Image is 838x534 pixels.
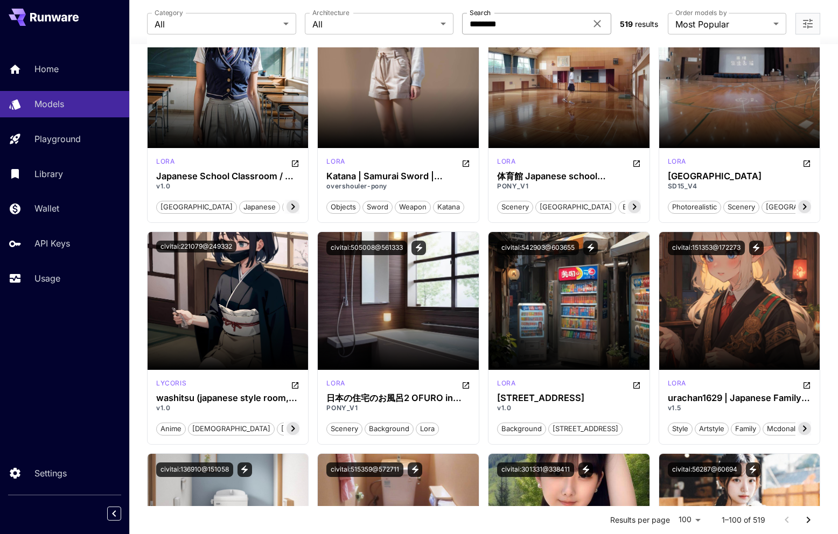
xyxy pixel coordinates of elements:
span: artstyle [695,424,728,434]
h3: Japanese School Classroom / 日本の学校教室 [156,171,300,181]
span: lora [416,424,438,434]
button: civitai:221079@249332 [156,241,236,252]
p: Library [34,167,63,180]
div: SD 1.5 [156,378,186,391]
button: objects [326,200,360,214]
div: Pony [497,157,515,170]
button: photorealistic [668,200,721,214]
p: overshouler-pony [326,181,470,191]
p: lora [326,157,345,166]
span: katana [434,202,464,213]
label: Order models by [675,8,727,17]
span: japanese [240,202,280,213]
button: View trigger words [578,462,593,477]
button: Open in CivitAI [632,157,641,170]
button: mcdonald [763,421,804,435]
button: anime [156,421,186,435]
h3: washitsu (japanese style room, with shouji and [PERSON_NAME]) [156,393,300,403]
h3: 日本の住宅のお風呂2 OFURO in Japanese Houses 2 / PONY [326,393,470,403]
button: [GEOGRAPHIC_DATA] [277,421,358,435]
label: Category [155,8,183,17]
span: [GEOGRAPHIC_DATA] [157,202,236,213]
button: background [282,200,331,214]
span: scenery [327,424,362,434]
div: 0727 japanese street [497,393,641,403]
p: v1.0 [156,181,300,191]
p: v1.0 [156,403,300,413]
p: PONY_V1 [326,403,470,413]
p: v1.5 [668,403,812,413]
span: [STREET_ADDRESS] [549,424,622,434]
button: View trigger words [583,241,598,255]
p: PONY_V1 [497,181,641,191]
button: Open in CivitAI [291,157,299,170]
button: View trigger words [238,462,252,477]
button: [DEMOGRAPHIC_DATA] [188,421,275,435]
span: background [619,202,667,213]
button: artstyle [695,421,729,435]
p: Usage [34,272,60,285]
h3: 体育館 Japanese school gymnasium PONY [497,171,641,181]
button: Open in CivitAI [462,378,470,391]
button: [GEOGRAPHIC_DATA] [535,200,616,214]
button: Open in CivitAI [632,378,641,391]
h3: urachan1629 | Japanese Family McDonald's Ad Art Style LoRA [668,393,812,403]
span: scenery [498,202,533,213]
button: civitai:136910@151058 [156,462,233,477]
span: style [668,424,692,434]
span: mcdonald [763,424,804,434]
span: background [283,202,331,213]
button: katana [433,200,464,214]
div: Collapse sidebar [115,504,129,523]
p: SD15_V4 [668,181,812,191]
h3: [GEOGRAPHIC_DATA] [668,171,812,181]
span: [DEMOGRAPHIC_DATA] [188,424,274,434]
p: Settings [34,467,67,480]
button: Collapse sidebar [107,507,121,521]
button: japanese [239,200,280,214]
button: civitai:56287@60694 [668,462,742,477]
button: Open in CivitAI [802,378,811,391]
button: scenery [723,200,759,214]
button: Go to next page [798,509,819,531]
p: Models [34,97,64,110]
button: sword [362,200,393,214]
button: [GEOGRAPHIC_DATA] [156,200,237,214]
button: background [365,421,414,435]
button: View trigger words [408,462,422,477]
span: objects [327,202,360,213]
p: Wallet [34,202,59,215]
button: Open in CivitAI [462,157,470,170]
label: Search [470,8,491,17]
span: photorealistic [668,202,721,213]
span: All [155,18,279,31]
button: civitai:515359@572711 [326,462,403,477]
p: Home [34,62,59,75]
div: washitsu (japanese style room, with shouji and tatami) [156,393,300,403]
button: [STREET_ADDRESS] [548,421,623,435]
span: sword [363,202,392,213]
button: civitai:542903@603655 [497,241,579,255]
span: results [635,19,658,29]
div: SD 1.5 [668,157,686,170]
p: lora [326,378,345,388]
span: background [365,424,413,434]
button: Open in CivitAI [291,378,299,391]
p: 1–100 of 519 [722,515,765,525]
button: View trigger words [749,241,764,255]
button: Open more filters [801,17,814,31]
button: lora [416,421,439,435]
span: scenery [724,202,759,213]
button: style [668,421,693,435]
button: weapon [395,200,431,214]
h3: Katana | Samurai Sword | Japanese Sword [Pony & SD1.5] [326,171,470,181]
button: scenery [497,200,533,214]
div: Pony [497,378,515,391]
span: family [731,424,760,434]
p: Results per page [610,515,670,525]
p: lycoris [156,378,186,388]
